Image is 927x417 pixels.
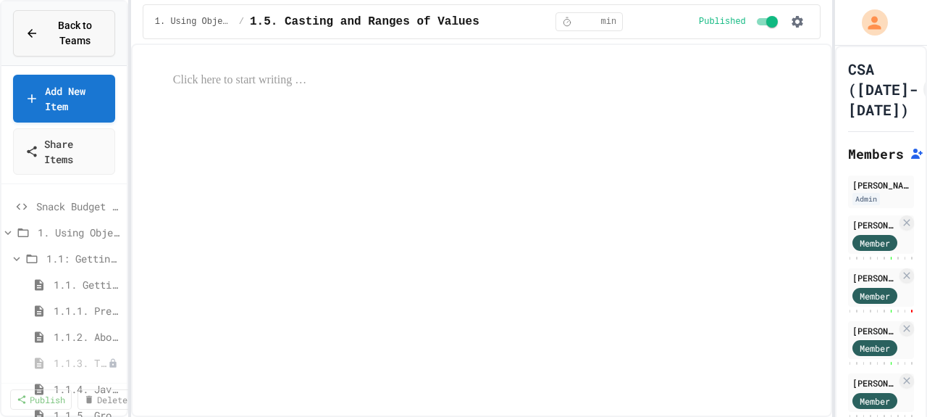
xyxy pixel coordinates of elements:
[47,18,103,49] span: Back to Teams
[38,225,121,240] span: 1. Using Objects and Methods
[54,277,121,292] span: 1.1. Getting Started
[699,13,781,30] div: Content is published and visible to students
[860,236,890,249] span: Member
[13,128,115,175] a: Share Items
[852,178,910,191] div: [PERSON_NAME]
[46,251,121,266] span: 1.1: Getting Started
[860,395,890,408] span: Member
[250,13,479,30] span: 1.5. Casting and Ranges of Values
[54,381,121,397] span: 1.1.4. Java Development Environments
[13,10,115,57] button: Back to Teams
[36,199,121,214] span: Snack Budget Tracker
[852,193,880,205] div: Admin
[852,271,897,284] div: [PERSON_NAME]
[10,389,72,410] a: Publish
[54,355,108,371] span: 1.1.3. Transitioning from AP CSP to AP CSA
[852,376,897,389] div: [PERSON_NAME]
[239,16,244,28] span: /
[848,144,904,164] h2: Members
[54,303,121,318] span: 1.1.1. Preface
[13,75,115,123] a: Add New Item
[852,218,897,231] div: [PERSON_NAME]
[866,359,913,402] iframe: chat widget
[847,6,892,39] div: My Account
[108,358,118,368] div: Unpublished
[807,296,913,358] iframe: chat widget
[155,16,233,28] span: 1. Using Objects and Methods
[848,59,918,120] h1: CSA ([DATE]-[DATE])
[54,329,121,344] span: 1.1.2. About the AP CSA Exam
[601,16,617,28] span: min
[699,16,746,28] span: Published
[860,289,890,302] span: Member
[77,389,134,410] a: Delete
